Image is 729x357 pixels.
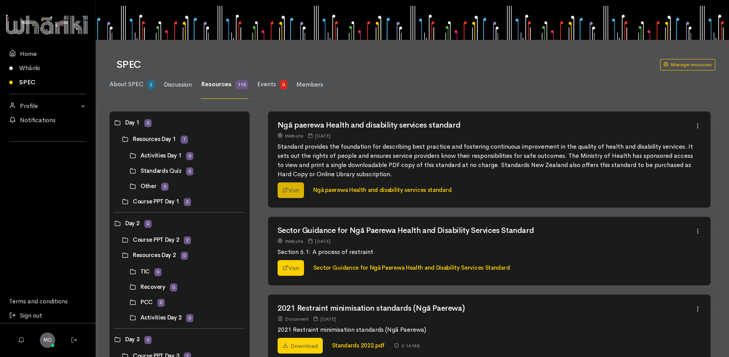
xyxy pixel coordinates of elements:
a: Manage resources [660,59,715,70]
h1: SPEC [116,59,651,70]
span: Members [296,80,323,88]
iframe: LinkedIn Embedded Content [33,146,63,156]
a: Download [278,338,323,354]
div: 3.14 MB [394,342,420,350]
a: Discussion [164,71,192,99]
h2: Sector Guidance for Ngā Paerewa Health and Disability Services Standard [278,226,695,235]
p: Section 6.1: A process of restraint [278,247,695,257]
div: Website [278,237,303,245]
span: 2 [147,80,155,89]
span: Discussion [164,80,192,88]
div: Document [278,315,309,323]
a: Standards 2022.pdf [332,342,385,349]
span: About SPEC [110,80,144,88]
span: 0 [280,80,287,89]
a: Sector Guidance for Ngā Paerewa Health and Disability Services Standard [313,264,510,271]
div: [DATE] [313,315,336,323]
a: Members [296,71,323,99]
a: Events 0 [257,70,287,99]
a: Visit [278,260,304,276]
p: Standard provides the foundation for describing best practice and fostering continuous improvemen... [278,142,695,179]
span: Events [257,80,276,88]
div: Website [278,132,303,140]
a: Resources 115 [201,70,248,99]
div: [DATE] [308,132,330,140]
h2: Ngā paerewa Health and disability services standard [278,121,695,129]
h2: 2021 Restraint minimisation standards (Ngā Paerewa) [278,304,695,313]
a: About SPEC 2 [110,70,155,99]
a: Visit [278,182,304,198]
a: MD [40,332,55,348]
span: 115 [235,80,248,89]
div: [DATE] [308,237,330,245]
span: Resources [201,80,232,88]
a: Ngā paerewa Health and disability services standard [313,186,452,193]
p: 2021 Restraint minimisation standards (Ngā Paerewa) [278,325,695,334]
div: Follow us on LinkedIn [9,146,86,165]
